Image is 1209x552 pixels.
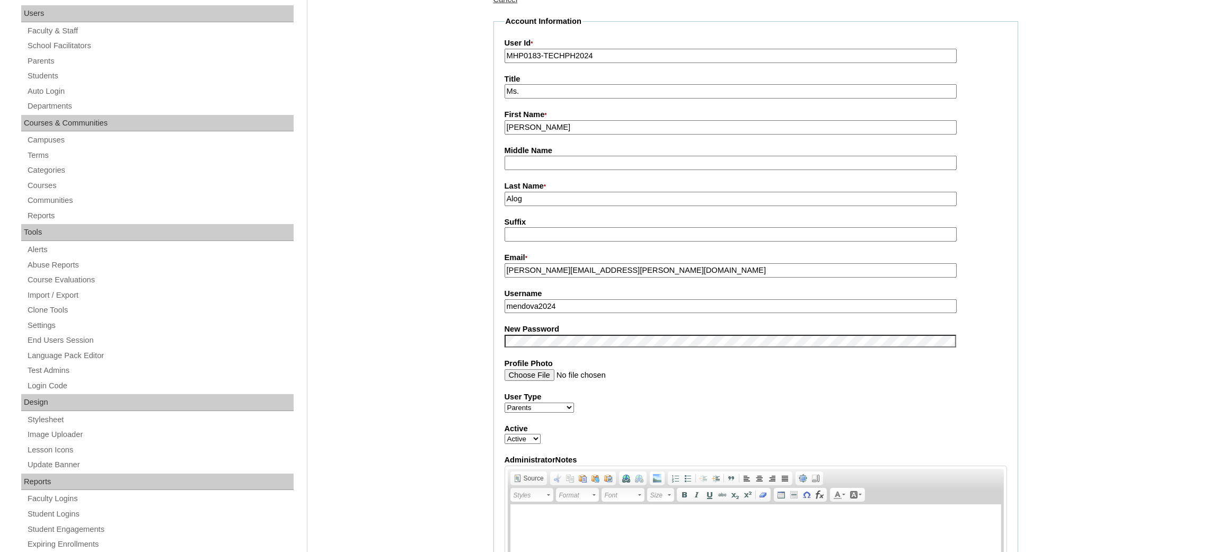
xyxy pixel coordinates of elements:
[589,473,602,484] a: Paste as plain text
[647,488,674,502] a: Size
[27,24,294,38] a: Faculty & Staff
[514,489,545,502] span: Styles
[522,474,544,483] span: Source
[505,252,1007,264] label: Email
[703,489,716,501] a: Underline
[511,473,546,484] a: Source
[27,428,294,441] a: Image Uploader
[21,474,294,491] div: Reports
[800,489,813,501] a: Insert Special Character
[21,394,294,411] div: Design
[729,489,742,501] a: Subscript
[551,473,564,484] a: Cut
[505,181,1007,192] label: Last Name
[678,489,691,501] a: Bold
[716,489,729,501] a: Strike Through
[556,488,599,502] a: Format
[27,289,294,302] a: Import / Export
[710,473,722,484] a: Increase Indent
[27,39,294,52] a: School Facilitators
[564,473,577,484] a: Copy
[775,489,788,501] a: Table
[809,473,822,484] a: Show Blocks
[505,288,1007,299] label: Username
[27,55,294,68] a: Parents
[27,133,294,147] a: Campuses
[27,443,294,457] a: Lesson Icons
[779,473,791,484] a: Justify
[505,74,1007,85] label: Title
[505,358,1007,369] label: Profile Photo
[691,489,703,501] a: Italic
[27,194,294,207] a: Communities
[21,5,294,22] div: Users
[682,473,694,484] a: Insert/Remove Bulleted List
[505,16,583,27] legend: Account Information
[27,179,294,192] a: Courses
[27,319,294,332] a: Settings
[577,473,589,484] a: Paste
[725,473,738,484] a: Block Quote
[797,473,809,484] a: Maximise
[27,364,294,377] a: Test Admins
[27,458,294,471] a: Update Banner
[605,489,637,502] span: Font
[505,38,1007,49] label: User Id
[27,334,294,347] a: End Users Session
[669,473,682,484] a: Insert/Remove Numbered List
[766,473,779,484] a: Align Right
[27,538,294,551] a: Expiring Enrollments
[505,423,1007,434] label: Active
[505,455,1007,466] label: AdministratorNotes
[740,473,753,484] a: Align Left
[27,69,294,83] a: Students
[27,523,294,536] a: Student Engagements
[27,413,294,426] a: Stylesheet
[27,379,294,393] a: Login Code
[559,489,591,502] span: Format
[505,324,1007,335] label: New Password
[620,473,633,484] a: Link
[21,115,294,132] div: Courses & Communities
[27,304,294,317] a: Clone Tools
[697,473,710,484] a: Decrease Indent
[27,149,294,162] a: Terms
[602,473,615,484] a: Paste from Word
[505,217,1007,228] label: Suffix
[602,488,645,502] a: Font
[27,100,294,113] a: Departments
[633,473,646,484] a: Unlink
[757,489,770,501] a: Remove Format
[505,145,1007,156] label: Middle Name
[651,473,664,484] a: Add Image
[27,273,294,287] a: Course Evaluations
[788,489,800,501] a: Insert Horizontal Line
[27,85,294,98] a: Auto Login
[27,259,294,272] a: Abuse Reports
[27,508,294,521] a: Student Logins
[21,224,294,241] div: Tools
[27,492,294,505] a: Faculty Logins
[753,473,766,484] a: Centre
[27,164,294,177] a: Categories
[831,489,848,501] a: Text Colour
[27,349,294,362] a: Language Pack Editor
[813,489,826,501] a: Insert Equation
[650,489,666,502] span: Size
[505,391,1007,403] label: User Type
[27,209,294,222] a: Reports
[742,489,754,501] a: Superscript
[27,243,294,256] a: Alerts
[510,488,553,502] a: Styles
[848,489,864,501] a: Background Colour
[505,109,1007,121] label: First Name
